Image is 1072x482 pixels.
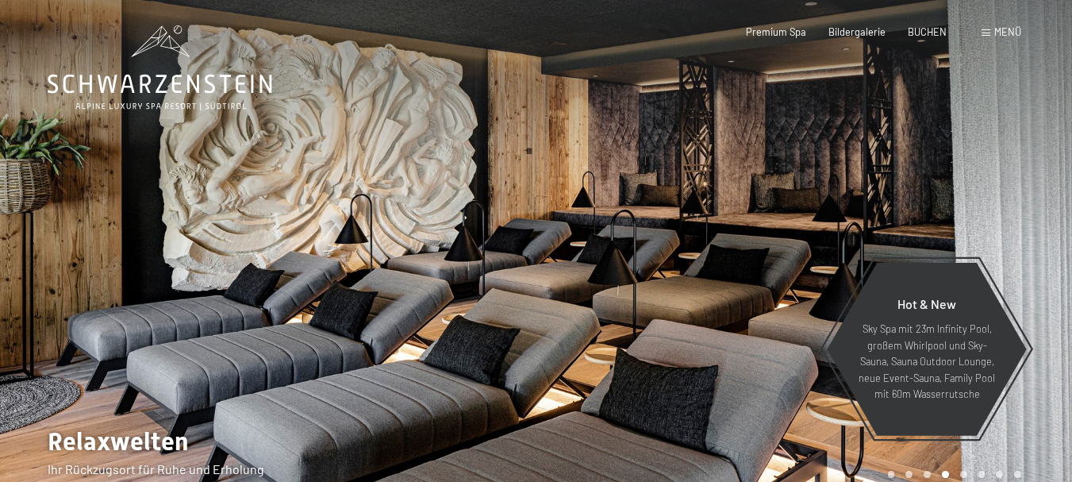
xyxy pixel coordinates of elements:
a: Premium Spa [746,25,806,38]
div: Carousel Page 5 [960,471,967,478]
a: BUCHEN [908,25,947,38]
span: Hot & New [897,296,956,311]
div: Carousel Page 7 [996,471,1003,478]
div: Carousel Page 8 [1014,471,1021,478]
p: Sky Spa mit 23m Infinity Pool, großem Whirlpool und Sky-Sauna, Sauna Outdoor Lounge, neue Event-S... [858,321,996,402]
div: Carousel Page 2 [905,471,913,478]
a: Bildergalerie [828,25,886,38]
div: Carousel Page 1 [888,471,895,478]
div: Carousel Page 4 (Current Slide) [942,471,949,478]
div: Carousel Page 3 [924,471,931,478]
a: Hot & New Sky Spa mit 23m Infinity Pool, großem Whirlpool und Sky-Sauna, Sauna Outdoor Lounge, ne... [826,262,1028,437]
span: Menü [994,25,1021,38]
div: Carousel Page 6 [978,471,986,478]
div: Carousel Pagination [882,471,1021,478]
